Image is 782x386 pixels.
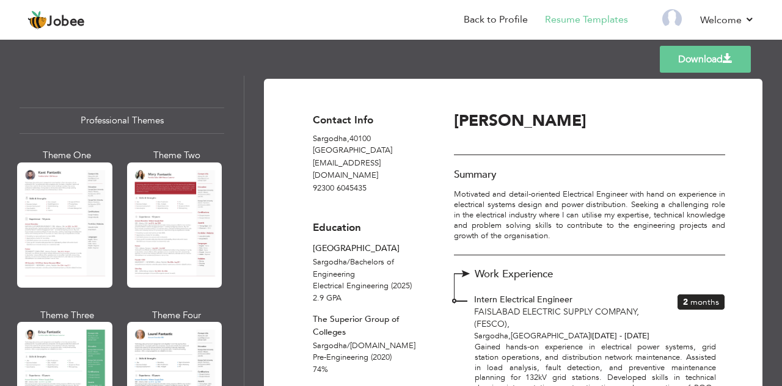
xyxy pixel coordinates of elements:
p: Motivated and detail-oriented Electrical Engineer with hand on experience in electrical systems d... [454,189,725,241]
div: Professional Themes [20,107,224,134]
h3: Summary [454,169,725,181]
span: Intern Electrical Engineer [474,294,572,305]
span: [DATE] - [DATE] [590,330,649,341]
span: Faislabad Electric Supply Company, (FESCO), [474,306,639,330]
div: [GEOGRAPHIC_DATA] [313,242,422,255]
p: Sargodha 40100 [GEOGRAPHIC_DATA] [313,133,422,157]
h3: [PERSON_NAME] [454,112,657,131]
span: 2 [683,296,688,308]
p: [EMAIL_ADDRESS][DOMAIN_NAME] [313,158,422,181]
div: The Superior Group of Colleges [313,313,422,338]
p: 92300 6045435 [313,183,422,195]
div: Theme Three [20,309,115,322]
span: Sargodha Bachelors of Engineering [313,257,394,280]
span: | [590,330,592,341]
a: Download [660,46,751,73]
span: / [347,340,350,351]
h3: Contact Info [313,115,422,126]
span: Months [690,296,719,308]
span: (2020) [371,352,392,363]
a: Jobee [27,10,85,30]
a: Resume Templates [545,13,628,27]
h3: Education [313,222,422,234]
div: Theme One [20,149,115,162]
div: Theme Four [130,309,225,322]
a: Back to Profile [464,13,528,27]
span: , [508,330,511,341]
span: Electrical Engineering [313,280,389,291]
a: Welcome [700,13,755,27]
span: Sargodha [GEOGRAPHIC_DATA] [474,330,590,341]
span: (2025) [391,280,412,291]
div: Theme Two [130,149,225,162]
span: Pre-Engineering [313,352,368,363]
span: 2.9 GPA [313,293,342,304]
span: , [347,133,349,144]
span: 74% [313,364,328,375]
span: Jobee [47,15,85,29]
span: Work Experience [475,269,578,280]
img: jobee.io [27,10,47,30]
span: / [347,257,350,268]
span: Sargodha [DOMAIN_NAME] [313,340,415,351]
img: Profile Img [662,9,682,29]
